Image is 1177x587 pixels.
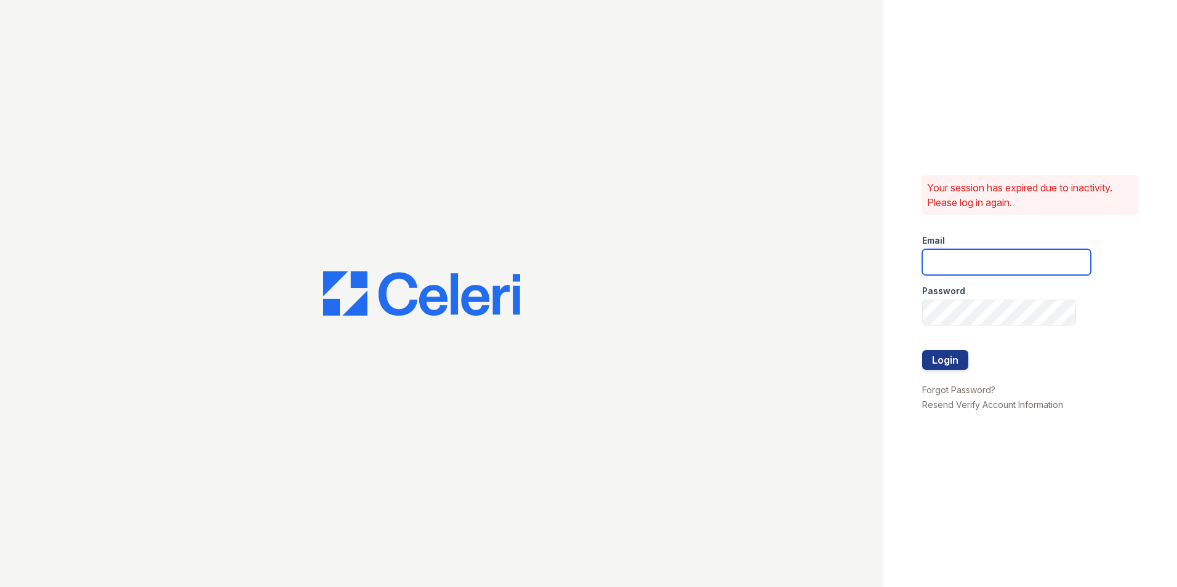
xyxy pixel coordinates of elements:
a: Forgot Password? [922,385,995,395]
label: Password [922,285,965,297]
img: CE_Logo_Blue-a8612792a0a2168367f1c8372b55b34899dd931a85d93a1a3d3e32e68fde9ad4.png [323,271,520,316]
button: Login [922,350,968,370]
a: Resend Verify Account Information [922,399,1063,410]
label: Email [922,234,945,247]
p: Your session has expired due to inactivity. Please log in again. [927,180,1133,210]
